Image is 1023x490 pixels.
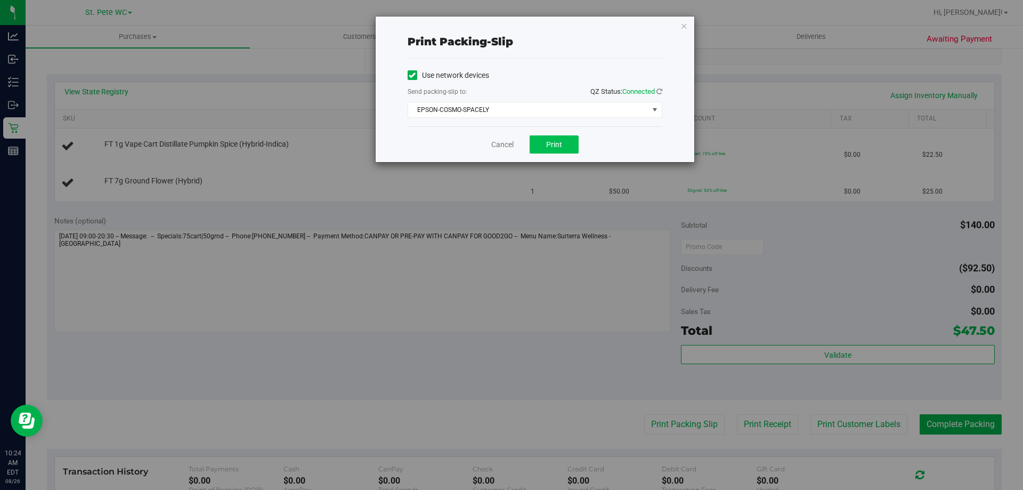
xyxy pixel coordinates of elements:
label: Send packing-slip to: [408,87,467,97]
iframe: Resource center [11,405,43,437]
span: Print [546,140,562,149]
span: EPSON-COSMO-SPACELY [408,102,648,117]
span: Connected [622,87,655,95]
label: Use network devices [408,70,489,81]
span: select [648,102,661,117]
span: QZ Status: [590,87,662,95]
button: Print [530,135,579,154]
span: Print packing-slip [408,35,513,48]
a: Cancel [491,139,514,150]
